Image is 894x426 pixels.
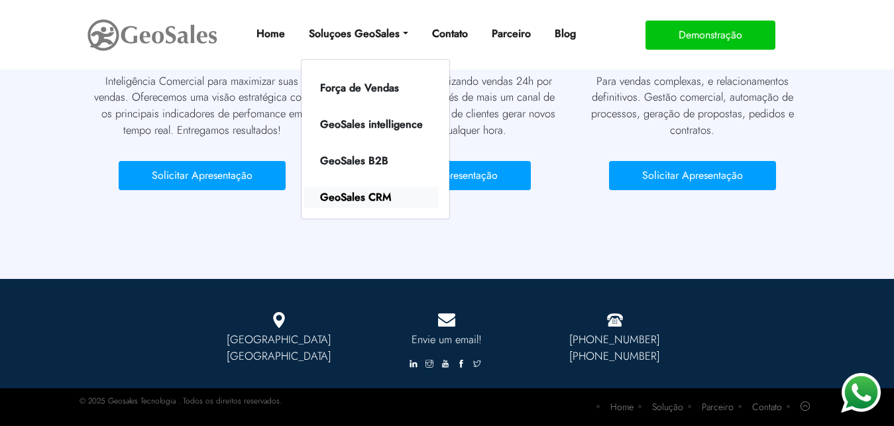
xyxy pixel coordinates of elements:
[610,400,634,413] a: Home
[606,312,624,328] img: Fone
[580,73,805,138] p: Para vendas complexas, e relacionamentos definitivos. Gestão comercial, automação de processos, g...
[702,400,734,413] a: Parceiro
[304,21,413,47] a: Soluçoes GeoSales
[373,331,521,348] a: Envie um email!
[304,114,439,135] a: GeoSales intelligence
[569,348,660,364] a: [PHONE_NUMBER]
[549,21,581,47] a: Blog
[438,312,455,328] img: Mail
[752,400,782,413] a: Contato
[304,187,439,208] a: GeoSales CRM
[486,21,536,47] a: Parceiro
[645,21,775,50] button: Demonstração
[304,78,439,99] a: Força de Vendas
[594,21,632,47] a: Vagas
[273,312,285,328] img: Marcador
[80,395,282,407] p: © 2025 Geosales Tecnologia . Todos os direitos reservados.
[89,73,315,138] p: Inteligência Comercial para maximizar suas vendas. Oferecemos uma visão estratégica com os princ...
[304,150,439,172] a: GeoSales B2B
[609,161,776,190] button: Solicitar Apresentação
[86,17,219,54] img: GeoSales
[427,21,473,47] a: Contato
[652,400,683,413] a: Solução
[119,161,286,190] button: Solicitar Apresentação
[205,331,353,364] p: [GEOGRAPHIC_DATA] [GEOGRAPHIC_DATA]
[251,21,290,47] a: Home
[841,373,881,413] img: WhatsApp
[569,331,660,347] a: [PHONE_NUMBER]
